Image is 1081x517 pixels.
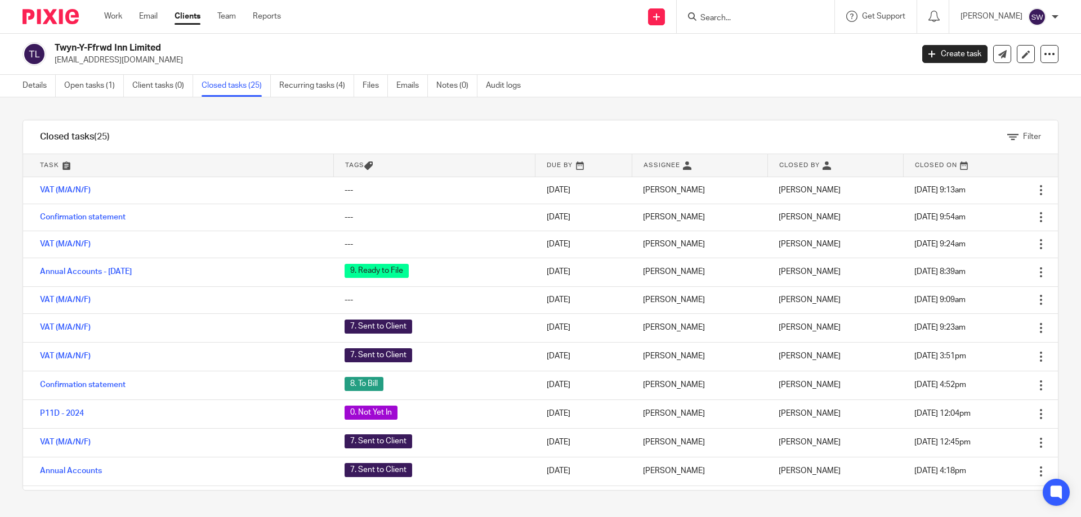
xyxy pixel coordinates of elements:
td: [DATE] [535,177,632,204]
a: Details [23,75,56,97]
td: [DATE] [535,371,632,399]
span: 7. Sent to Client [345,320,412,334]
img: svg%3E [23,42,46,66]
img: Pixie [23,9,79,24]
a: Confirmation statement [40,381,126,389]
td: [DATE] [535,258,632,286]
td: [PERSON_NAME] [632,286,767,313]
div: --- [345,239,524,250]
a: Client tasks (0) [132,75,193,97]
span: [DATE] 9:09am [914,296,966,304]
td: [PERSON_NAME] [632,177,767,204]
a: VAT (M/A/N/F) [40,296,91,304]
td: [DATE] [535,313,632,342]
a: Notes (0) [436,75,477,97]
span: Get Support [862,12,905,20]
th: Tags [333,154,535,177]
span: [DATE] 4:52pm [914,381,966,389]
a: Audit logs [486,75,529,97]
span: [PERSON_NAME] [779,352,841,360]
span: [DATE] 9:13am [914,186,966,194]
a: Create task [922,45,988,63]
span: [DATE] 3:51pm [914,352,966,360]
a: VAT (M/A/N/F) [40,352,91,360]
span: [DATE] 8:39am [914,268,966,276]
td: [PERSON_NAME] [632,399,767,428]
td: [PERSON_NAME] [632,485,767,514]
a: Confirmation statement [40,213,126,221]
td: [DATE] [535,231,632,258]
a: Annual Accounts [40,467,102,475]
span: [DATE] 12:45pm [914,438,971,446]
a: Team [217,11,236,22]
td: [DATE] [535,286,632,313]
span: [PERSON_NAME] [779,268,841,276]
span: 7. Sent to Client [345,463,412,477]
span: 9. Ready to File [345,264,409,278]
span: 8. To Bill [345,377,383,391]
td: [DATE] [535,204,632,231]
a: Closed tasks (25) [202,75,271,97]
span: [PERSON_NAME] [779,213,841,221]
td: [PERSON_NAME] [632,457,767,485]
a: Work [104,11,122,22]
a: Clients [175,11,200,22]
a: Open tasks (1) [64,75,124,97]
span: [DATE] 12:04pm [914,410,971,417]
a: P11D - 2024 [40,410,84,417]
span: [PERSON_NAME] [779,240,841,248]
span: [PERSON_NAME] [779,296,841,304]
a: Emails [396,75,428,97]
td: [PERSON_NAME] [632,231,767,258]
td: [PERSON_NAME] [632,258,767,286]
span: 0. Not Yet In [345,406,397,420]
div: --- [345,185,524,196]
td: [DATE] [535,485,632,514]
input: Search [699,14,801,24]
td: [PERSON_NAME] [632,371,767,399]
td: [DATE] [535,342,632,371]
a: Recurring tasks (4) [279,75,354,97]
td: [PERSON_NAME] [632,313,767,342]
span: [PERSON_NAME] [779,467,841,475]
span: Filter [1023,133,1041,141]
h2: Twyn-Y-Ffrwd Inn Limited [55,42,735,54]
span: [DATE] 9:23am [914,323,966,331]
p: [EMAIL_ADDRESS][DOMAIN_NAME] [55,55,905,66]
a: Annual Accounts - [DATE] [40,268,132,276]
a: Files [363,75,388,97]
a: Reports [253,11,281,22]
span: [DATE] 9:24am [914,240,966,248]
span: [PERSON_NAME] [779,438,841,446]
a: VAT (M/A/N/F) [40,240,91,248]
span: [PERSON_NAME] [779,410,841,417]
span: 7. Sent to Client [345,348,412,362]
td: [PERSON_NAME] [632,342,767,371]
span: [PERSON_NAME] [779,186,841,194]
a: Email [139,11,158,22]
span: [PERSON_NAME] [779,381,841,389]
td: [PERSON_NAME] [632,428,767,457]
h1: Closed tasks [40,131,110,143]
span: 7. Sent to Client [345,434,412,448]
td: [DATE] [535,428,632,457]
span: (25) [94,132,110,141]
td: [PERSON_NAME] [632,204,767,231]
span: [DATE] 9:54am [914,213,966,221]
div: --- [345,294,524,305]
img: svg%3E [1028,8,1046,26]
span: [DATE] 4:18pm [914,467,966,475]
a: VAT (M/A/N/F) [40,438,91,446]
td: [DATE] [535,399,632,428]
p: [PERSON_NAME] [961,11,1022,22]
span: [PERSON_NAME] [779,323,841,331]
a: VAT (M/A/N/F) [40,186,91,194]
div: --- [345,212,524,223]
td: [DATE] [535,457,632,485]
a: VAT (M/A/N/F) [40,323,91,331]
